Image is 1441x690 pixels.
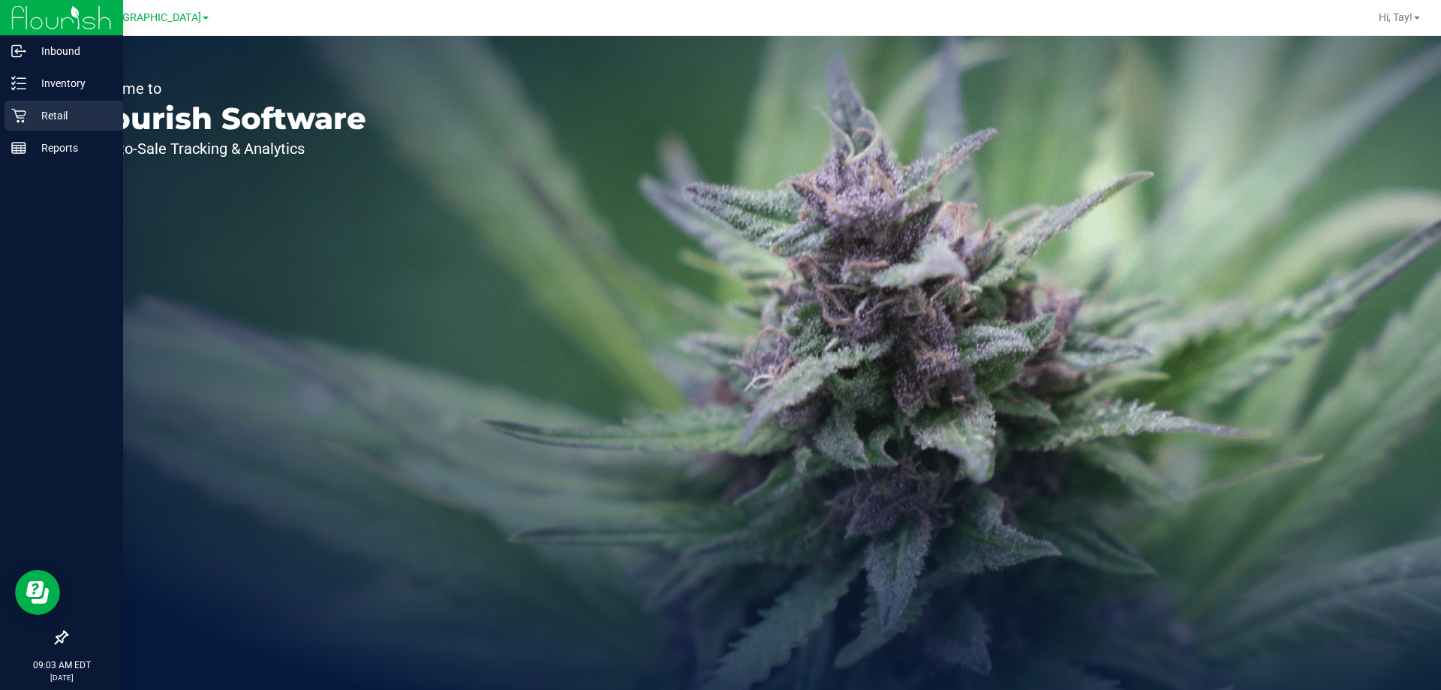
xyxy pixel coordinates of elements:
[81,104,366,134] p: Flourish Software
[26,139,116,157] p: Reports
[98,11,201,24] span: [GEOGRAPHIC_DATA]
[26,107,116,125] p: Retail
[11,44,26,59] inline-svg: Inbound
[11,140,26,155] inline-svg: Reports
[7,658,116,672] p: 09:03 AM EDT
[7,672,116,683] p: [DATE]
[81,81,366,96] p: Welcome to
[26,74,116,92] p: Inventory
[11,108,26,123] inline-svg: Retail
[1379,11,1412,23] span: Hi, Tay!
[26,42,116,60] p: Inbound
[11,76,26,91] inline-svg: Inventory
[15,570,60,615] iframe: Resource center
[81,141,366,156] p: Seed-to-Sale Tracking & Analytics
